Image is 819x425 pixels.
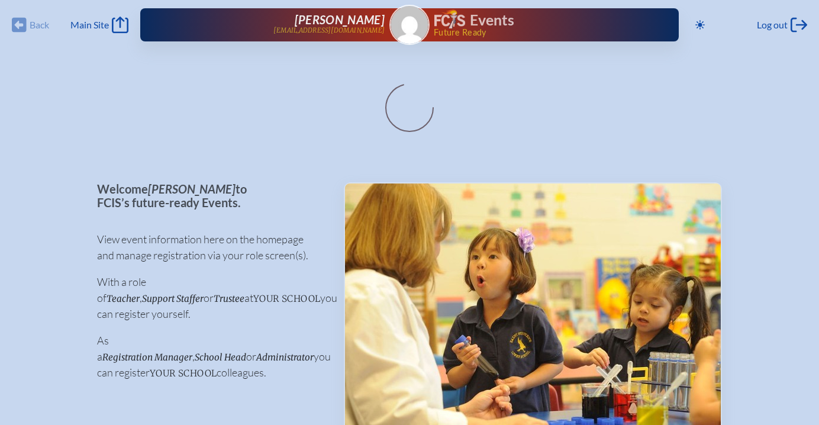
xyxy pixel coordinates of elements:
span: [PERSON_NAME] [148,182,236,196]
p: [EMAIL_ADDRESS][DOMAIN_NAME] [273,27,385,34]
p: With a role of , or at you can register yourself. [97,274,325,322]
div: FCIS Events — Future ready [434,9,641,37]
span: Administrator [256,352,314,363]
span: Registration Manager [102,352,192,363]
span: your school [150,368,217,379]
a: Main Site [70,17,128,33]
span: your school [253,293,320,304]
p: As a , or you can register colleagues. [97,333,325,381]
span: [PERSON_NAME] [295,12,385,27]
span: Future Ready [434,28,641,37]
span: Teacher [107,293,140,304]
a: Gravatar [389,5,430,45]
img: Gravatar [391,6,428,44]
span: Support Staffer [142,293,204,304]
span: Log out [757,19,788,31]
p: View event information here on the homepage and manage registration via your role screen(s). [97,231,325,263]
span: Trustee [214,293,244,304]
p: Welcome to FCIS’s future-ready Events. [97,182,325,209]
a: [PERSON_NAME][EMAIL_ADDRESS][DOMAIN_NAME] [178,13,385,37]
span: Main Site [70,19,109,31]
span: School Head [195,352,246,363]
